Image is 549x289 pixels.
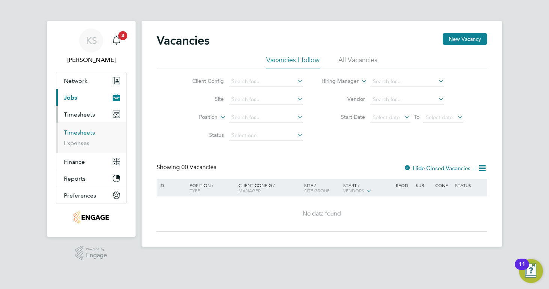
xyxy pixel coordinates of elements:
input: Search for... [370,94,444,105]
button: New Vacancy [443,33,487,45]
span: Select date [426,114,453,121]
span: KS [86,36,97,45]
span: To [412,112,422,122]
img: jjfox-logo-retina.png [74,211,109,223]
div: Showing [157,163,218,171]
button: Open Resource Center, 11 new notifications [519,259,543,283]
a: KS[PERSON_NAME] [56,28,127,64]
div: Status [453,179,486,192]
li: Vacancies I follow [266,55,320,69]
div: Start / [341,179,394,198]
button: Timesheets [56,106,126,123]
button: Finance [56,153,126,170]
button: Preferences [56,187,126,204]
input: Select one [229,130,303,141]
label: Site [181,96,224,102]
span: Type [190,187,200,193]
div: Client Config / [237,179,302,197]
button: Network [56,72,126,89]
h2: Vacancies [157,33,210,48]
label: Position [174,114,217,121]
span: Vendors [343,187,364,193]
span: Manager [238,187,261,193]
a: Expenses [64,139,89,147]
span: Powered by [86,246,107,252]
span: Jobs [64,94,77,101]
span: 3 [118,31,127,40]
nav: Main navigation [47,21,136,237]
span: 00 Vacancies [181,163,216,171]
div: Conf [433,179,453,192]
input: Search for... [229,76,303,87]
label: Start Date [322,114,365,120]
span: Engage [86,252,107,259]
span: Network [64,77,87,84]
label: Hide Closed Vacancies [404,165,471,172]
label: Status [181,132,224,138]
div: Site / [302,179,342,197]
span: Kelsey Stephens [56,55,127,64]
span: Reports [64,175,86,182]
li: All Vacancies [338,55,377,69]
a: 3 [109,28,124,52]
div: ID [158,179,184,192]
label: Hiring Manager [315,78,359,85]
button: Reports [56,170,126,187]
div: Sub [414,179,433,192]
input: Search for... [229,94,303,105]
span: Site Group [304,187,330,193]
input: Search for... [370,76,444,87]
a: Timesheets [64,129,95,136]
div: Timesheets [56,123,126,153]
label: Client Config [181,78,224,84]
span: Preferences [64,192,96,199]
span: Finance [64,158,85,165]
a: Go to home page [56,211,127,223]
span: Timesheets [64,111,95,118]
span: Select date [373,114,400,121]
div: No data found [158,210,486,218]
a: Powered byEngage [75,246,107,260]
label: Vendor [322,96,365,102]
div: Reqd [394,179,413,192]
button: Jobs [56,89,126,106]
div: Position / [184,179,237,197]
div: 11 [519,264,525,274]
input: Search for... [229,112,303,123]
